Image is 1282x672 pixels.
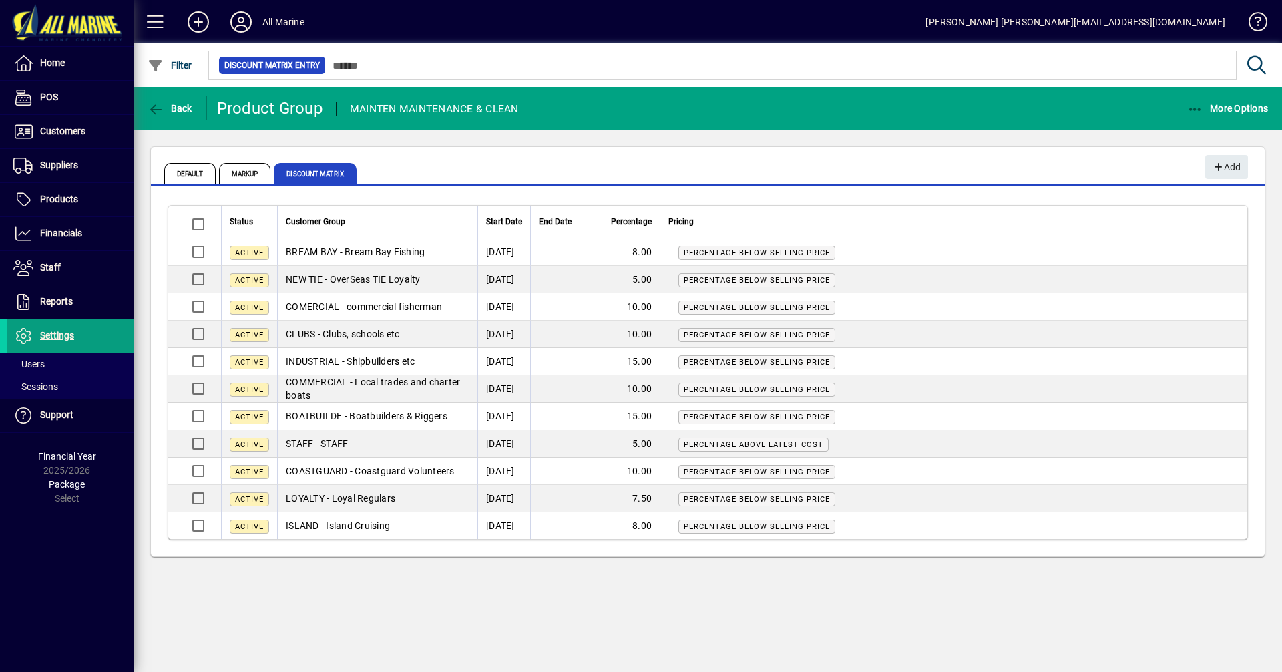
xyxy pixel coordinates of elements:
div: All Marine [262,11,304,33]
span: Percentage below selling price [684,468,830,476]
span: Active [235,358,264,367]
td: 15.00 [580,403,660,430]
span: Default [164,163,216,184]
span: Pricing [668,214,694,229]
span: Percentage below selling price [684,385,830,394]
span: Percentage below selling price [684,331,830,339]
td: COASTGUARD - Coastguard Volunteers [277,458,477,485]
span: Active [235,495,264,504]
span: Customer Group [286,214,345,229]
a: Support [7,399,134,432]
td: [DATE] [477,512,530,539]
span: Percentage above latest cost [684,440,823,449]
a: Knowledge Base [1239,3,1265,46]
td: COMMERCIAL - Local trades and charter boats [277,375,477,403]
td: 5.00 [580,430,660,458]
span: Financial Year [38,451,96,462]
span: Users [13,359,45,369]
td: 10.00 [580,375,660,403]
span: Percentage below selling price [684,522,830,531]
td: INDUSTRIAL - Shipbuilders etc [277,348,477,375]
td: [DATE] [477,485,530,512]
td: [DATE] [477,430,530,458]
span: Status [230,214,253,229]
button: Add [1205,155,1248,179]
span: Discount Matrix [274,163,357,184]
span: Discount Matrix Entry [224,59,320,72]
span: Active [235,522,264,531]
span: Staff [40,262,61,273]
td: [DATE] [477,458,530,485]
a: Users [7,353,134,375]
span: More Options [1187,103,1269,114]
td: BOATBUILDE - Boatbuilders & Riggers [277,403,477,430]
span: Active [235,248,264,257]
td: 10.00 [580,458,660,485]
span: Percentage below selling price [684,358,830,367]
span: Support [40,409,73,420]
a: Products [7,183,134,216]
span: Home [40,57,65,68]
span: Add [1212,156,1241,178]
td: COMERCIAL - commercial fisherman [277,293,477,321]
td: [DATE] [477,266,530,293]
button: Profile [220,10,262,34]
span: Active [235,440,264,449]
span: Customers [40,126,85,136]
app-page-header-button: Back [134,96,207,120]
td: BREAM BAY - Bream Bay Fishing [277,238,477,266]
div: MAINTEN MAINTENANCE & CLEAN [350,98,519,120]
span: Active [235,331,264,339]
a: Suppliers [7,149,134,182]
td: 5.00 [580,266,660,293]
span: Settings [40,330,74,341]
span: Reports [40,296,73,307]
span: Sessions [13,381,58,392]
span: Percentage below selling price [684,276,830,285]
span: End Date [539,214,572,229]
td: [DATE] [477,238,530,266]
span: Suppliers [40,160,78,170]
button: More Options [1184,96,1272,120]
td: CLUBS - Clubs, schools etc [277,321,477,348]
span: Package [49,479,85,490]
td: 8.00 [580,512,660,539]
a: Staff [7,251,134,285]
button: Back [144,96,196,120]
a: Reports [7,285,134,319]
td: 15.00 [580,348,660,375]
span: POS [40,92,58,102]
a: Customers [7,115,134,148]
td: STAFF - STAFF [277,430,477,458]
span: Percentage [611,214,652,229]
td: [DATE] [477,321,530,348]
span: Back [148,103,192,114]
span: Active [235,468,264,476]
span: Percentage below selling price [684,303,830,312]
td: [DATE] [477,348,530,375]
td: [DATE] [477,293,530,321]
td: [DATE] [477,375,530,403]
td: 10.00 [580,321,660,348]
td: 10.00 [580,293,660,321]
button: Filter [144,53,196,77]
td: 8.00 [580,238,660,266]
td: [DATE] [477,403,530,430]
td: 7.50 [580,485,660,512]
span: Percentage below selling price [684,495,830,504]
a: Financials [7,217,134,250]
span: Filter [148,60,192,71]
span: Markup [219,163,271,184]
div: [PERSON_NAME] [PERSON_NAME][EMAIL_ADDRESS][DOMAIN_NAME] [925,11,1225,33]
span: Active [235,276,264,285]
span: Percentage below selling price [684,413,830,422]
td: ISLAND - Island Cruising [277,512,477,539]
td: LOYALTY - Loyal Regulars [277,485,477,512]
span: Active [235,413,264,422]
span: Start Date [486,214,522,229]
span: Products [40,194,78,204]
a: Home [7,47,134,80]
span: Active [235,303,264,312]
td: NEW TIE - OverSeas TIE Loyalty [277,266,477,293]
button: Add [177,10,220,34]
